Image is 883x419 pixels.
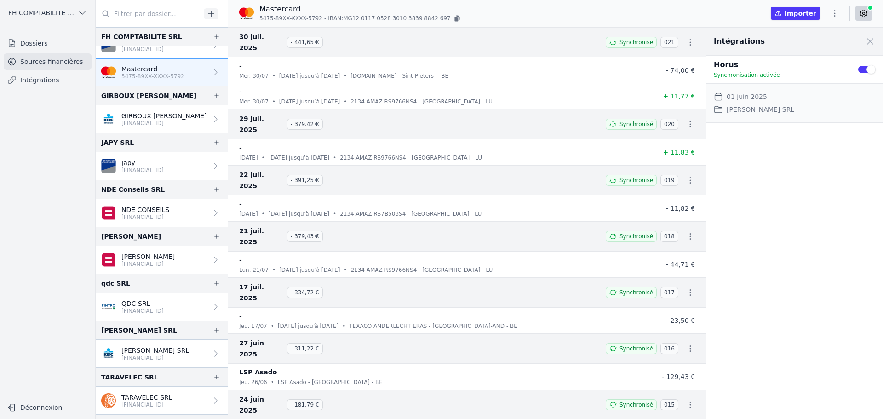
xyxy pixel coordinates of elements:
[96,152,228,180] a: Japy [FINANCIAL_ID]
[121,158,164,167] p: Japy
[239,97,269,106] p: mer. 30/07
[287,231,323,242] span: - 379,43 €
[342,321,345,331] div: •
[121,205,169,214] p: NDE CONSEILS
[662,373,695,380] span: - 129,43 €
[121,393,172,402] p: TARAVELEC SRL
[121,111,207,121] p: GIRBOUX [PERSON_NAME]
[101,372,158,383] div: TARAVELEC SRL
[660,287,678,298] span: 017
[239,198,242,209] p: -
[101,184,165,195] div: NDE Conseils SRL
[239,142,242,153] p: -
[8,8,74,17] span: FH COMPTABILITE SRL
[271,378,274,387] div: •
[121,299,164,308] p: QDC SRL
[121,166,164,174] p: [FINANCIAL_ID]
[660,119,678,130] span: 020
[96,6,201,22] input: Filtrer par dossier...
[4,400,92,415] button: Déconnexion
[121,252,175,261] p: [PERSON_NAME]
[278,321,338,331] p: [DATE] jusqu’à [DATE]
[287,37,323,48] span: - 441,65 €
[239,6,254,21] img: imageedit_2_6530439554.png
[262,209,265,218] div: •
[96,387,228,414] a: TARAVELEC SRL [FINANCIAL_ID]
[239,153,258,162] p: [DATE]
[239,169,283,191] span: 22 juil. 2025
[239,310,242,321] p: -
[239,31,283,53] span: 30 juil. 2025
[269,209,329,218] p: [DATE] jusqu’à [DATE]
[287,287,323,298] span: - 334,72 €
[324,15,326,22] span: -
[272,97,275,106] div: •
[96,340,228,367] a: [PERSON_NAME] SRL [FINANCIAL_ID]
[96,59,228,86] a: Mastercard 5475-89XX-XXXX-5792
[239,60,242,71] p: -
[333,153,336,162] div: •
[340,209,482,218] p: 2134 AMAZ RS7B503S4 - [GEOGRAPHIC_DATA] - LU
[96,246,228,274] a: [PERSON_NAME] [FINANCIAL_ID]
[287,119,323,130] span: - 379,42 €
[279,265,340,275] p: [DATE] jusqu’à [DATE]
[101,299,116,314] img: FINTRO_BE_BUSINESS_GEBABEBB.png
[660,399,678,410] span: 015
[239,367,277,378] p: LSP Asado
[4,35,92,52] a: Dossiers
[663,149,695,156] span: + 11,83 €
[239,225,283,247] span: 21 juil. 2025
[660,231,678,242] span: 018
[660,175,678,186] span: 019
[619,401,653,408] span: Synchronisé
[121,401,172,408] p: [FINANCIAL_ID]
[121,346,189,355] p: [PERSON_NAME] SRL
[727,91,767,102] dd: 01 juin 2025
[328,15,450,22] span: IBAN: MG12 0117 0528 3010 3839 8842 697
[121,213,169,221] p: [FINANCIAL_ID]
[259,15,322,22] span: 5475-89XX-XXXX-5792
[272,71,275,80] div: •
[619,121,653,128] span: Synchronisé
[239,209,258,218] p: [DATE]
[239,321,267,331] p: jeu. 17/07
[239,71,269,80] p: mer. 30/07
[666,261,695,268] span: - 44,71 €
[101,65,116,80] img: imageedit_2_6530439554.png
[262,153,265,162] div: •
[4,53,92,70] a: Sources financières
[96,105,228,133] a: GIRBOUX [PERSON_NAME] [FINANCIAL_ID]
[101,90,196,101] div: GIRBOUX [PERSON_NAME]
[666,317,695,324] span: - 23,50 €
[619,39,653,46] span: Synchronisé
[714,72,780,78] span: Synchronisation activée
[714,59,846,70] p: Horus
[340,153,482,162] p: 2134 AMAZ RS9766NS4 - [GEOGRAPHIC_DATA] - LU
[350,265,493,275] p: 2134 AMAZ RS9766NS4 - [GEOGRAPHIC_DATA] - LU
[239,265,269,275] p: lun. 21/07
[771,7,820,20] button: Importer
[121,260,175,268] p: [FINANCIAL_ID]
[121,120,207,127] p: [FINANCIAL_ID]
[619,233,653,240] span: Synchronisé
[101,206,116,220] img: belfius.png
[101,278,130,289] div: qdc SRL
[666,205,695,212] span: - 11,82 €
[271,321,274,331] div: •
[619,177,653,184] span: Synchronisé
[278,378,383,387] p: LSP Asado - [GEOGRAPHIC_DATA] - BE
[619,289,653,296] span: Synchronisé
[619,345,653,352] span: Synchronisé
[121,354,189,362] p: [FINANCIAL_ID]
[101,159,116,173] img: VAN_BREDA_JVBABE22XXX.png
[101,346,116,361] img: KBC_BRUSSELS_KREDBEBB.png
[287,343,323,354] span: - 311,22 €
[4,72,92,88] a: Intégrations
[239,338,283,360] span: 27 juin 2025
[101,137,134,148] div: JAPY SRL
[714,36,765,47] h2: Intégrations
[101,112,116,126] img: KBC_BRUSSELS_KREDBEBB.png
[239,86,242,97] p: -
[121,307,164,315] p: [FINANCIAL_ID]
[666,67,695,74] span: - 74,00 €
